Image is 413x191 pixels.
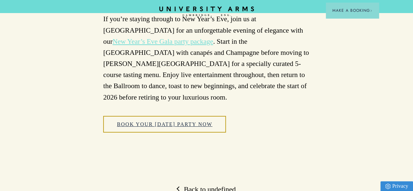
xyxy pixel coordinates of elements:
[103,116,226,133] a: Book Your [DATE] Party Now
[385,183,390,189] img: Privacy
[113,38,213,45] a: New Year’s Eve Gala party package
[326,3,379,18] button: Make a BookingArrow icon
[332,8,372,13] span: Make a Booking
[370,9,372,12] img: Arrow icon
[103,13,310,103] p: If you’re staying through to New Year’s Eve, join us at [GEOGRAPHIC_DATA] for an unforgettable ev...
[159,7,254,17] a: Home
[380,181,413,191] a: Privacy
